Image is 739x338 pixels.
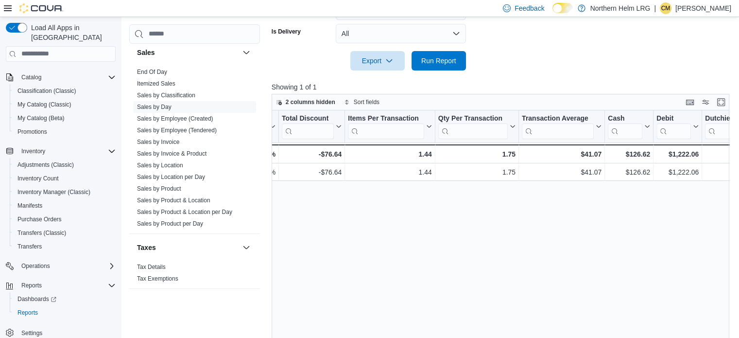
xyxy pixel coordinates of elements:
a: Sales by Employee (Tendered) [137,127,217,134]
span: Manifests [14,200,116,212]
a: Transfers (Classic) [14,227,70,239]
span: Export [356,51,399,71]
div: $1,222.06 [656,166,699,178]
span: Promotions [17,128,47,136]
span: Reports [17,280,116,291]
button: Debit [656,114,699,139]
span: Feedback [515,3,544,13]
span: Tax Details [137,263,166,271]
span: Sales by Day [137,103,172,111]
a: Purchase Orders [14,213,66,225]
button: Classification (Classic) [10,84,120,98]
div: $41.07 [522,148,602,160]
div: -$76.64 [282,148,342,160]
span: My Catalog (Beta) [17,114,65,122]
span: Transfers [17,243,42,250]
span: Transfers [14,241,116,252]
a: Reports [14,307,42,319]
span: Inventory Manager (Classic) [14,186,116,198]
div: 1.44 [348,166,432,178]
button: Promotions [10,125,120,139]
button: Purchase Orders [10,213,120,226]
div: Items Per Transaction [348,114,424,139]
span: Sales by Employee (Created) [137,115,213,123]
a: My Catalog (Classic) [14,99,75,110]
button: My Catalog (Classic) [10,98,120,111]
img: Cova [19,3,63,13]
a: Sales by Location per Day [137,174,205,180]
a: Dashboards [14,293,60,305]
div: Qty Per Transaction [438,114,507,123]
a: Inventory Manager (Classic) [14,186,94,198]
span: Catalog [21,73,41,81]
button: Reports [17,280,46,291]
span: 2 columns hidden [286,98,335,106]
a: Sales by Product & Location per Day [137,209,232,215]
div: Total Discount [282,114,334,123]
button: Cash [608,114,650,139]
div: 30.62% [218,148,275,160]
span: Inventory Count [17,175,59,182]
span: Sales by Product & Location per Day [137,208,232,216]
div: $126.62 [608,148,650,160]
a: Inventory Count [14,173,63,184]
button: Inventory Count [10,172,120,185]
button: Reports [10,306,120,320]
button: Reports [2,279,120,292]
span: Catalog [17,71,116,83]
span: Promotions [14,126,116,138]
div: Courtney Metson [660,2,671,14]
h3: Taxes [137,243,156,252]
span: Inventory [21,147,45,155]
span: Transfers (Classic) [17,229,66,237]
button: Keyboard shortcuts [684,96,696,108]
span: Inventory Manager (Classic) [17,188,90,196]
span: Transfers (Classic) [14,227,116,239]
a: Promotions [14,126,51,138]
div: -$76.64 [282,166,342,178]
a: Transfers [14,241,46,252]
div: 1.44 [348,148,432,160]
label: Is Delivery [272,28,301,36]
span: Run Report [421,56,456,66]
span: Dashboards [14,293,116,305]
span: Sort fields [354,98,379,106]
span: Operations [17,260,116,272]
span: Itemized Sales [137,80,175,88]
button: Transfers [10,240,120,253]
span: Sales by Product per Day [137,220,203,228]
p: Showing 1 of 1 [272,82,734,92]
span: Sales by Product & Location [137,196,210,204]
span: CM [661,2,670,14]
span: Tax Exemptions [137,275,178,283]
div: 30.62% [219,166,275,178]
span: Dashboards [17,295,56,303]
input: Dark Mode [552,3,573,13]
button: Catalog [17,71,45,83]
p: | [654,2,656,14]
div: $126.62 [608,166,650,178]
button: Sales [137,48,239,57]
div: Transaction Average [522,114,594,123]
button: Taxes [241,242,252,253]
div: Cash [608,114,642,139]
span: Sales by Invoice & Product [137,150,206,158]
button: 2 columns hidden [272,96,339,108]
span: My Catalog (Beta) [14,112,116,124]
button: Items Per Transaction [348,114,432,139]
div: Qty Per Transaction [438,114,507,139]
div: Total Discount [282,114,334,139]
span: Sales by Invoice [137,138,179,146]
span: Load All Apps in [GEOGRAPHIC_DATA] [27,23,116,42]
h3: Sales [137,48,155,57]
a: Sales by Location [137,162,183,169]
div: Cash [608,114,642,123]
a: Dashboards [10,292,120,306]
button: Inventory [17,145,49,157]
span: My Catalog (Classic) [17,101,71,108]
a: Manifests [14,200,46,212]
div: Debit [656,114,691,123]
a: My Catalog (Beta) [14,112,69,124]
button: Qty Per Transaction [438,114,515,139]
